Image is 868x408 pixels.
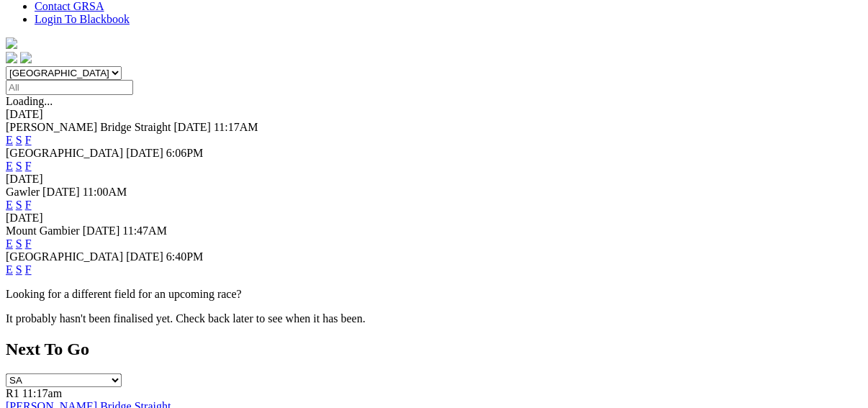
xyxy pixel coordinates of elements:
[6,387,19,399] span: R1
[42,186,80,198] span: [DATE]
[6,95,53,107] span: Loading...
[6,108,862,121] div: [DATE]
[16,199,22,211] a: S
[6,212,862,225] div: [DATE]
[6,340,862,359] h2: Next To Go
[6,37,17,49] img: logo-grsa-white.png
[35,13,130,25] a: Login To Blackbook
[126,147,163,159] span: [DATE]
[6,160,13,172] a: E
[16,160,22,172] a: S
[25,199,32,211] a: F
[6,186,40,198] span: Gawler
[6,199,13,211] a: E
[6,250,123,263] span: [GEOGRAPHIC_DATA]
[25,160,32,172] a: F
[166,147,204,159] span: 6:06PM
[6,288,862,301] p: Looking for a different field for an upcoming race?
[20,52,32,63] img: twitter.svg
[25,134,32,146] a: F
[16,237,22,250] a: S
[173,121,211,133] span: [DATE]
[6,147,123,159] span: [GEOGRAPHIC_DATA]
[25,263,32,276] a: F
[6,134,13,146] a: E
[6,173,862,186] div: [DATE]
[6,121,171,133] span: [PERSON_NAME] Bridge Straight
[22,387,62,399] span: 11:17am
[16,263,22,276] a: S
[126,250,163,263] span: [DATE]
[166,250,204,263] span: 6:40PM
[122,225,167,237] span: 11:47AM
[6,80,133,95] input: Select date
[83,225,120,237] span: [DATE]
[6,237,13,250] a: E
[6,263,13,276] a: E
[214,121,258,133] span: 11:17AM
[6,312,366,325] partial: It probably hasn't been finalised yet. Check back later to see when it has been.
[16,134,22,146] a: S
[25,237,32,250] a: F
[6,225,80,237] span: Mount Gambier
[83,186,127,198] span: 11:00AM
[6,52,17,63] img: facebook.svg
